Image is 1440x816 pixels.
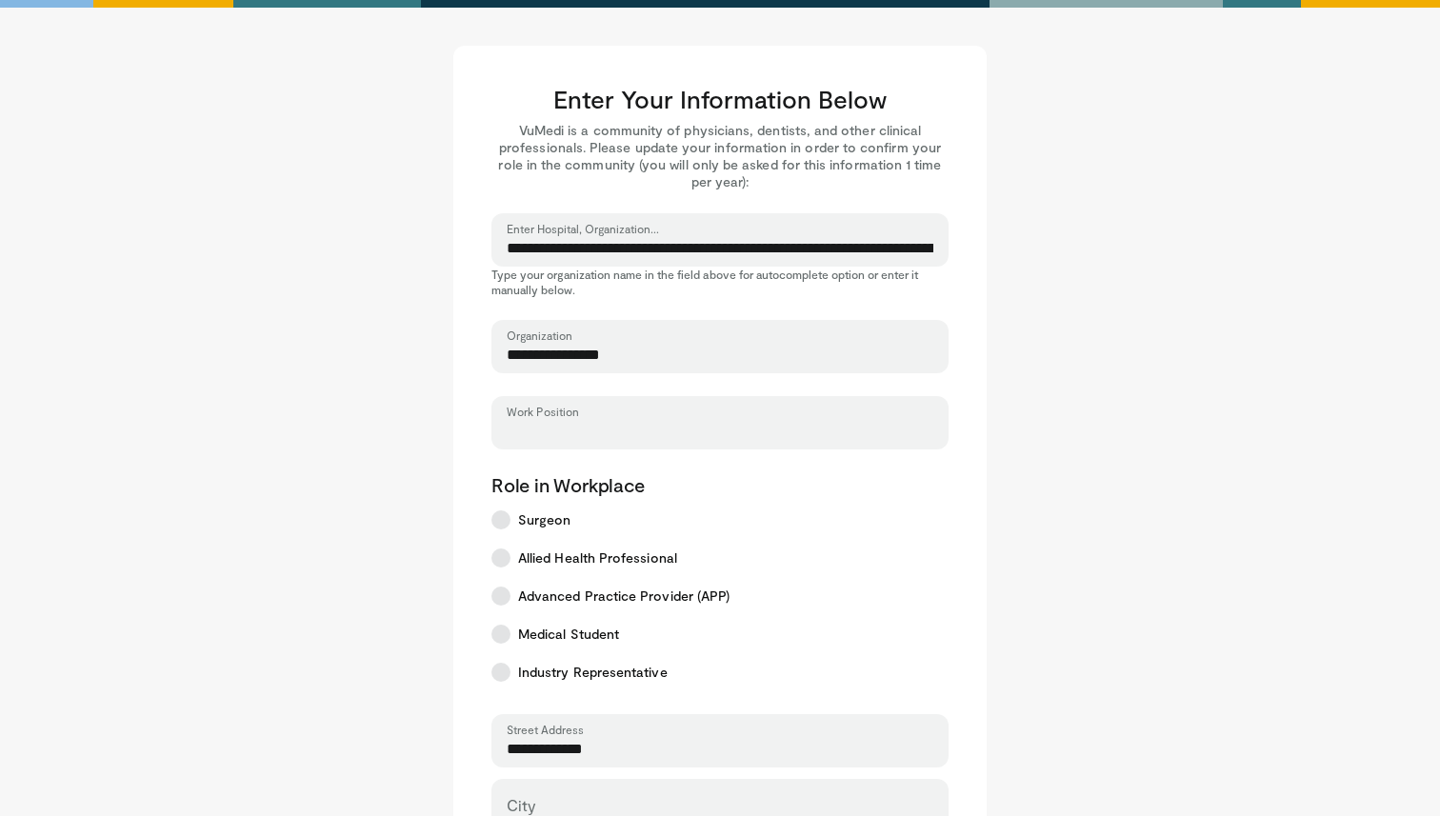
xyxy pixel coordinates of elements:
[507,221,659,236] label: Enter Hospital, Organization...
[518,663,668,682] span: Industry Representative
[491,472,949,497] p: Role in Workplace
[507,404,579,419] label: Work Position
[491,122,949,190] p: VuMedi is a community of physicians, dentists, and other clinical professionals. Please update yo...
[507,328,572,343] label: Organization
[518,625,619,644] span: Medical Student
[507,722,584,737] label: Street Address
[491,267,949,297] p: Type your organization name in the field above for autocomplete option or enter it manually below.
[518,548,677,567] span: Allied Health Professional
[491,84,949,114] h3: Enter Your Information Below
[518,510,571,529] span: Surgeon
[518,587,730,606] span: Advanced Practice Provider (APP)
